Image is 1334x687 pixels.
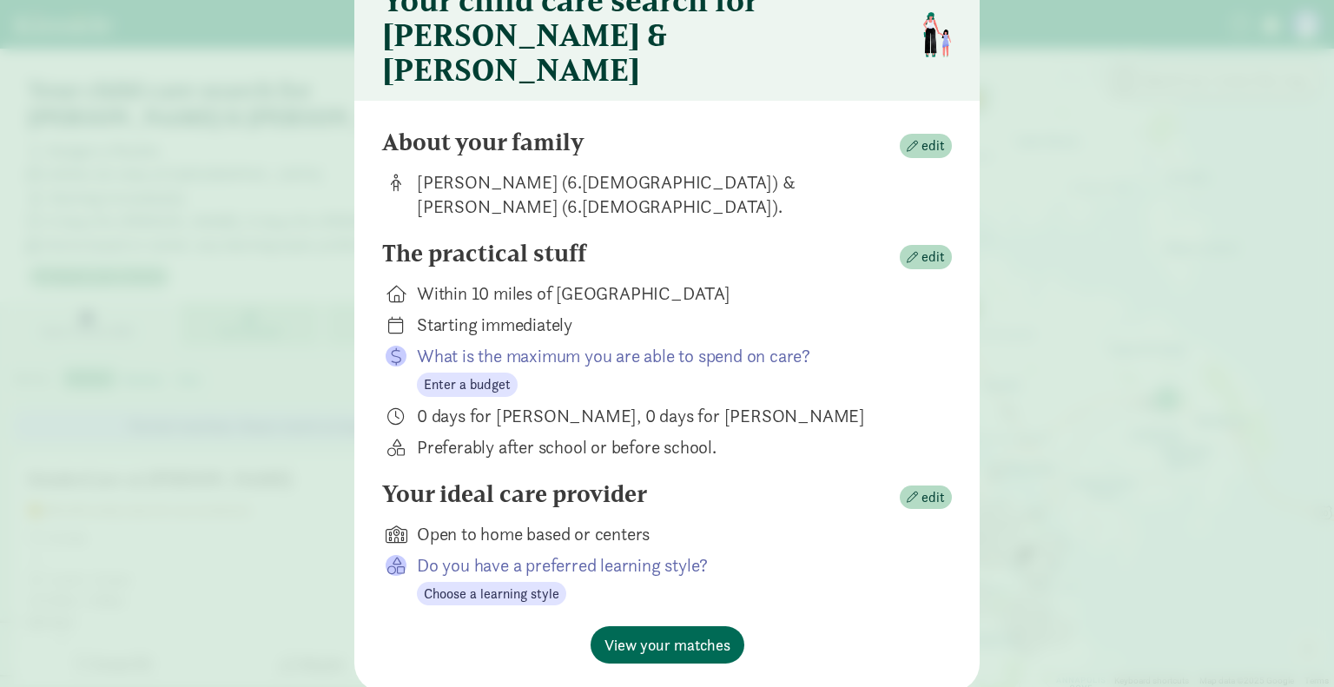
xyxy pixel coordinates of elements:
[417,522,924,546] div: Open to home based or centers
[417,582,566,606] button: Choose a learning style
[900,134,952,158] button: edit
[417,170,924,219] div: [PERSON_NAME] (6.[DEMOGRAPHIC_DATA]) & [PERSON_NAME] (6.[DEMOGRAPHIC_DATA]).
[604,633,730,657] span: View your matches
[417,404,924,428] div: 0 days for [PERSON_NAME], 0 days for [PERSON_NAME]
[921,247,945,268] span: edit
[424,374,511,395] span: Enter a budget
[417,281,924,306] div: Within 10 miles of [GEOGRAPHIC_DATA]
[382,129,584,156] h4: About your family
[921,487,945,508] span: edit
[382,240,586,268] h4: The practical stuff
[900,245,952,269] button: edit
[921,135,945,156] span: edit
[417,435,924,459] div: Preferably after school or before school.
[417,313,924,337] div: Starting immediately
[417,373,518,397] button: Enter a budget
[591,626,744,664] button: View your matches
[417,344,924,368] p: What is the maximum you are able to spend on care?
[424,584,559,604] span: Choose a learning style
[900,486,952,510] button: edit
[382,480,647,508] h4: Your ideal care provider
[417,553,924,578] p: Do you have a preferred learning style?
